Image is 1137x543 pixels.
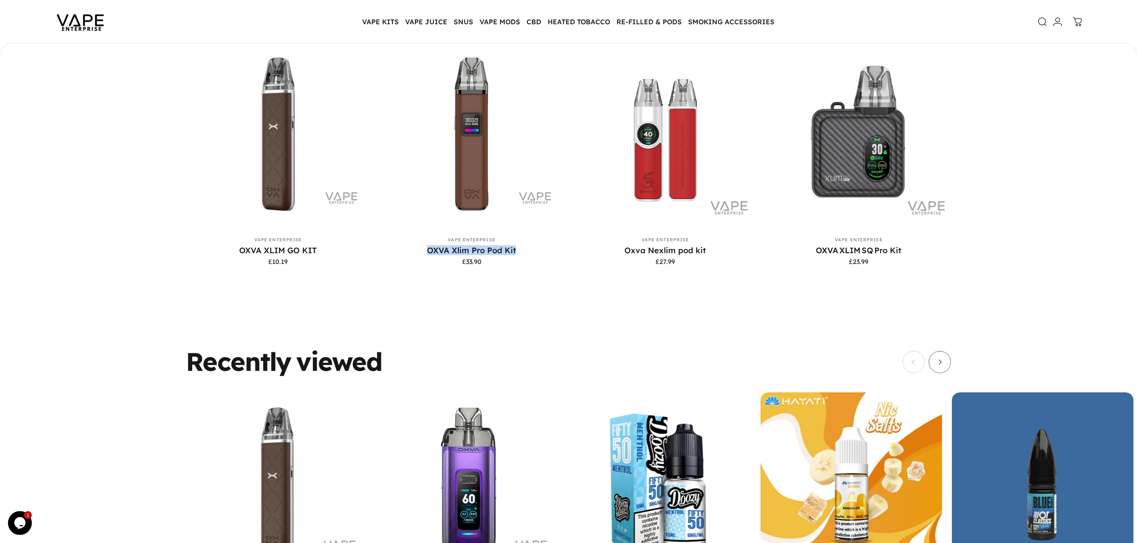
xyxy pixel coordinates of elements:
[451,14,477,30] summary: SNUS
[88,47,134,52] div: Keywords by Traffic
[642,237,689,242] a: Vape Enterprise
[427,245,516,255] a: OXVA Xlim Pro Pod Kit
[655,258,675,265] span: £27.99
[21,46,28,52] img: tab_domain_overview_orange.svg
[1069,13,1086,31] a: 0 items
[8,511,33,535] iframe: chat widget
[296,349,382,374] animate-element: viewed
[929,351,951,373] button: Next
[835,237,883,242] a: Vape Enterprise
[573,42,758,226] a: Oxva Nexlim pod kit
[380,42,564,226] a: OXVA Xlim Pro Pod Kit
[524,14,545,30] summary: CBD
[767,42,951,226] a: OXVA XLIM SQ Pro Kit
[477,14,524,30] summary: VAPE MODS
[45,3,116,41] img: Vape Enterprise
[239,245,317,255] a: OXVA XLIM GO KIT
[186,42,371,226] img: OXVA XLIM GO KIT
[402,14,451,30] summary: VAPE JUICE
[380,42,564,226] img: OXVA XLIM PRO KIT
[254,237,302,242] a: Vape Enterprise
[13,13,19,19] img: logo_orange.svg
[13,21,19,27] img: website_grey.svg
[30,47,71,52] div: Domain Overview
[22,13,39,19] div: v 4.0.25
[79,46,86,52] img: tab_keywords_by_traffic_grey.svg
[545,14,614,30] summary: HEATED TOBACCO
[21,21,88,27] div: Domain: [DOMAIN_NAME]
[462,258,482,265] span: £33.90
[573,42,758,226] img: Oxva Nexlim pod it
[685,14,778,30] summary: SMOKING ACCESSORIES
[624,245,706,255] a: Oxva Nexlim pod kit
[268,258,288,265] span: £10.19
[359,14,402,30] summary: VAPE KITS
[583,42,768,226] img: OXVA XLIM SQ Pro Kit
[359,14,778,30] nav: Primary
[849,258,869,265] span: £23.99
[614,14,685,30] summary: RE-FILLED & PODS
[768,42,952,226] img: OXVA XLIM SQ Pro Kit
[816,245,902,255] a: OXVA XLIM SQ Pro Kit
[186,349,291,374] animate-element: Recently
[448,237,496,242] a: Vape Enterprise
